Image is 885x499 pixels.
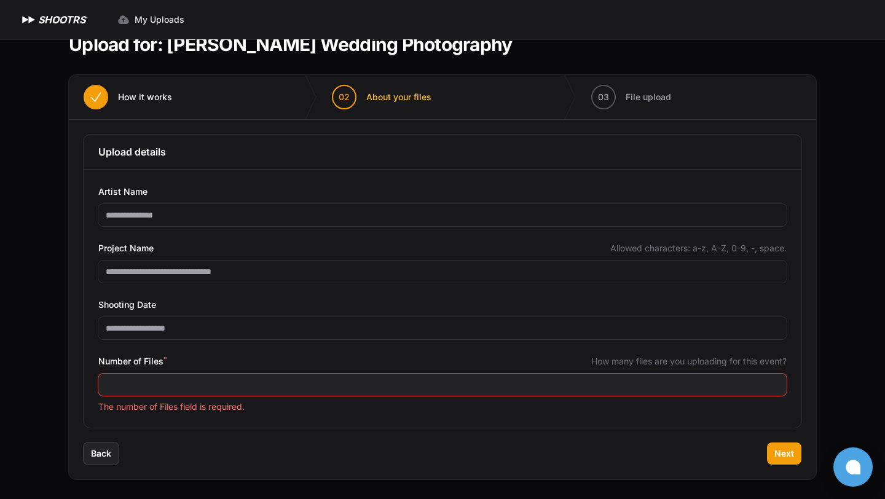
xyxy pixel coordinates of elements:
a: My Uploads [110,9,192,31]
span: File upload [626,91,671,103]
button: Open chat window [833,447,873,487]
a: SHOOTRS SHOOTRS [20,12,85,27]
span: My Uploads [135,14,184,26]
span: About your files [366,91,431,103]
span: Next [774,447,794,460]
button: 02 About your files [317,75,446,119]
h1: SHOOTRS [38,12,85,27]
span: 02 [339,91,350,103]
span: Allowed characters: a-z, A-Z, 0-9, -, space. [610,242,787,254]
h1: Upload for: [PERSON_NAME] Wedding Photography [69,33,512,55]
span: Artist Name [98,184,147,199]
h3: Upload details [98,144,787,159]
span: Number of Files [98,354,167,369]
span: How it works [118,91,172,103]
button: Back [84,442,119,465]
span: Project Name [98,241,154,256]
span: 03 [598,91,609,103]
button: 03 File upload [576,75,686,119]
button: Next [767,442,801,465]
button: How it works [69,75,187,119]
span: Shooting Date [98,297,156,312]
span: How many files are you uploading for this event? [591,355,787,367]
span: Back [91,447,111,460]
p: The number of Files field is required. [98,401,787,413]
img: SHOOTRS [20,12,38,27]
